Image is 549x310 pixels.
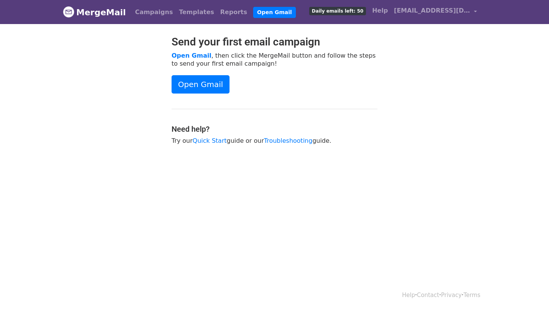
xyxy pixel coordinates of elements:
[172,36,377,48] h2: Send your first email campaign
[394,6,470,15] span: [EMAIL_ADDRESS][DOMAIN_NAME]
[176,5,217,20] a: Templates
[217,5,250,20] a: Reports
[172,52,377,68] p: , then click the MergeMail button and follow the steps to send your first email campaign!
[369,3,391,18] a: Help
[172,75,230,94] a: Open Gmail
[464,292,480,299] a: Terms
[63,4,126,20] a: MergeMail
[63,6,74,18] img: MergeMail logo
[441,292,462,299] a: Privacy
[264,137,312,144] a: Troubleshooting
[391,3,480,21] a: [EMAIL_ADDRESS][DOMAIN_NAME]
[172,124,377,134] h4: Need help?
[309,7,366,15] span: Daily emails left: 50
[306,3,369,18] a: Daily emails left: 50
[172,137,377,145] p: Try our guide or our guide.
[402,292,415,299] a: Help
[132,5,176,20] a: Campaigns
[193,137,226,144] a: Quick Start
[253,7,295,18] a: Open Gmail
[417,292,439,299] a: Contact
[172,52,211,59] a: Open Gmail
